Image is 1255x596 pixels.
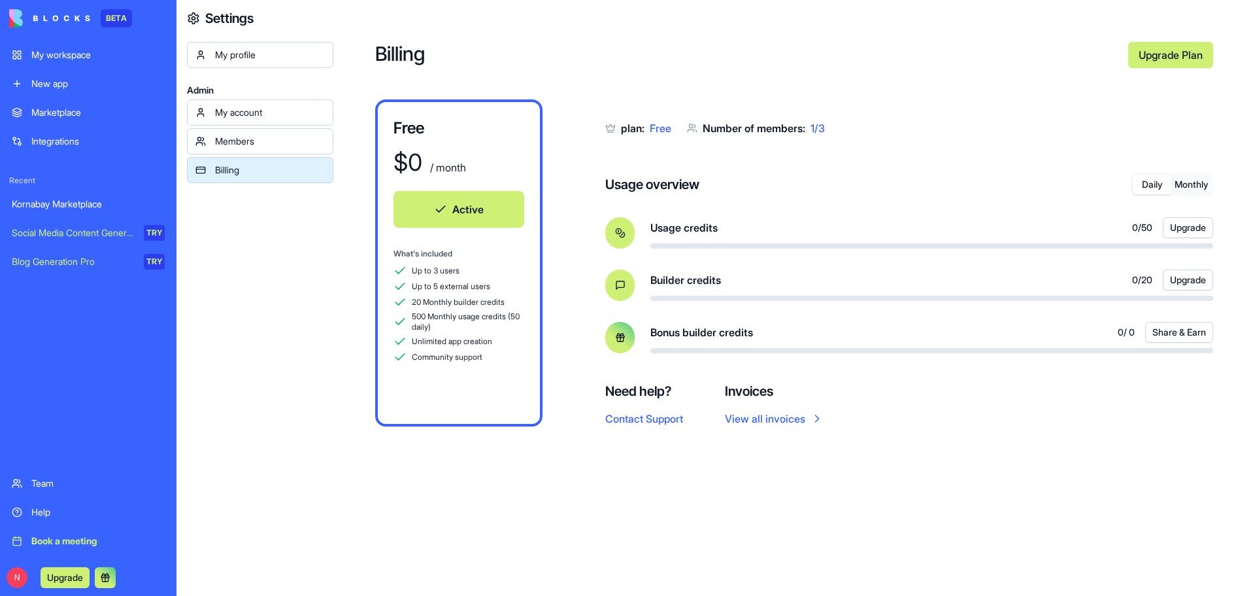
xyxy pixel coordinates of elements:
button: Share & Earn [1145,322,1213,343]
img: logo [9,9,90,27]
a: My workspace [4,42,173,68]
div: Billing [215,164,325,177]
button: Search for help [19,283,243,309]
a: Upgrade Plan [1128,42,1213,68]
button: Messages [87,408,174,461]
button: Contact Support [605,411,683,427]
span: N [7,567,27,588]
button: Upgrade [1163,270,1213,290]
h2: Billing [375,42,1118,68]
a: Help [4,499,173,525]
button: Active [393,191,524,228]
div: My profile [215,48,325,61]
span: Unlimited app creation [412,336,492,347]
span: 500 Monthly usage credits (50 daily) [412,311,524,332]
div: Profile image for Michal [178,21,204,47]
div: Send us a messageWe typically reply within 2 hours [13,154,248,204]
span: Up to 5 external users [412,281,490,292]
img: logo [26,25,42,46]
a: My profile [187,42,333,68]
a: Integrations [4,128,173,154]
span: Free [650,122,671,135]
button: Help [175,408,261,461]
div: New app [31,77,165,90]
div: BETA [101,9,132,27]
a: View all invoices [725,411,824,427]
div: Blog Generation Pro [12,255,135,268]
div: Tickets [27,246,219,260]
span: Number of members: [703,122,805,135]
span: Community support [412,352,482,362]
div: Tickets [19,241,243,265]
span: Usage credits [650,220,718,236]
div: FAQ [19,315,243,339]
a: My account [187,99,333,126]
p: How can we help? [26,115,235,137]
span: 0 / 20 [1132,273,1152,287]
img: Profile image for Shelly [153,21,179,47]
div: My workspace [31,48,165,61]
h4: Settings [205,9,254,27]
div: We typically reply within 2 hours [27,179,218,193]
h4: Need help? [605,382,683,400]
div: TRY [144,254,165,270]
div: FAQ [27,320,219,334]
a: Members [187,128,333,154]
span: Up to 3 users [412,266,460,276]
span: Builder credits [650,272,721,288]
div: Marketplace [31,106,165,119]
div: Send us a message [27,166,218,179]
div: Book a meeting [31,535,165,548]
div: Close [225,21,248,44]
h3: Free [393,118,524,139]
span: 0 / 0 [1118,326,1135,339]
div: $ 0 [393,149,422,175]
div: Social Media Content Generator [12,226,135,239]
span: Home [29,441,58,450]
button: Daily [1133,175,1172,194]
button: Monthly [1172,175,1211,194]
span: 0 / 50 [1132,221,1152,234]
button: Upgrade [1163,217,1213,238]
div: Members [215,135,325,148]
div: / month [427,160,466,175]
span: Messages [109,441,154,450]
span: Recent [4,175,173,186]
span: Help [207,441,228,450]
a: Free$0 / monthActiveWhat's includedUp to 3 usersUp to 5 external users20 Monthly builder credits5... [375,99,543,427]
div: Create a ticket [27,222,235,236]
a: Team [4,470,173,497]
p: Hi noreply 👋 [26,93,235,115]
span: Search for help [27,290,106,304]
a: New app [4,71,173,97]
div: Kornabay Marketplace [12,198,165,211]
a: Social Media Content GeneratorTRY [4,220,173,246]
a: Marketplace [4,99,173,126]
span: Admin [187,84,333,97]
a: Blog Generation ProTRY [4,249,173,275]
div: TRY [144,225,165,241]
div: Team [31,477,165,490]
div: My account [215,106,325,119]
a: Kornabay Marketplace [4,191,173,217]
a: Book a meeting [4,528,173,554]
a: BETA [9,9,132,27]
span: Bonus builder credits [650,324,753,340]
h4: Invoices [725,382,824,400]
button: Upgrade [41,567,90,588]
span: plan: [621,122,644,135]
a: Upgrade [41,570,90,584]
div: Help [31,506,165,519]
span: 1 / 3 [811,122,825,135]
a: Billing [187,157,333,183]
span: 20 Monthly builder credits [412,297,505,307]
h4: Usage overview [605,175,699,194]
div: Integrations [31,135,165,148]
div: What's included [393,249,524,259]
